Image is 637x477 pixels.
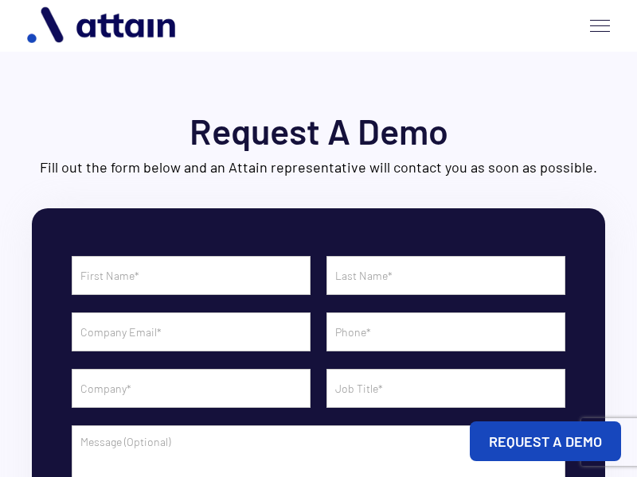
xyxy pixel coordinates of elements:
input: Company* [72,369,311,408]
input: Last Name* [326,256,565,295]
input: Phone* [326,312,565,351]
a: REQUEST A DEMO [470,421,621,461]
input: Company Email* [72,312,311,351]
p: Fill out the form below and an Attain representative will contact you as soon as possible. [32,157,605,176]
h1: Request A Demo [32,111,605,149]
img: logo [19,1,186,51]
input: First Name* [72,256,311,295]
input: Job Title* [326,369,565,408]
